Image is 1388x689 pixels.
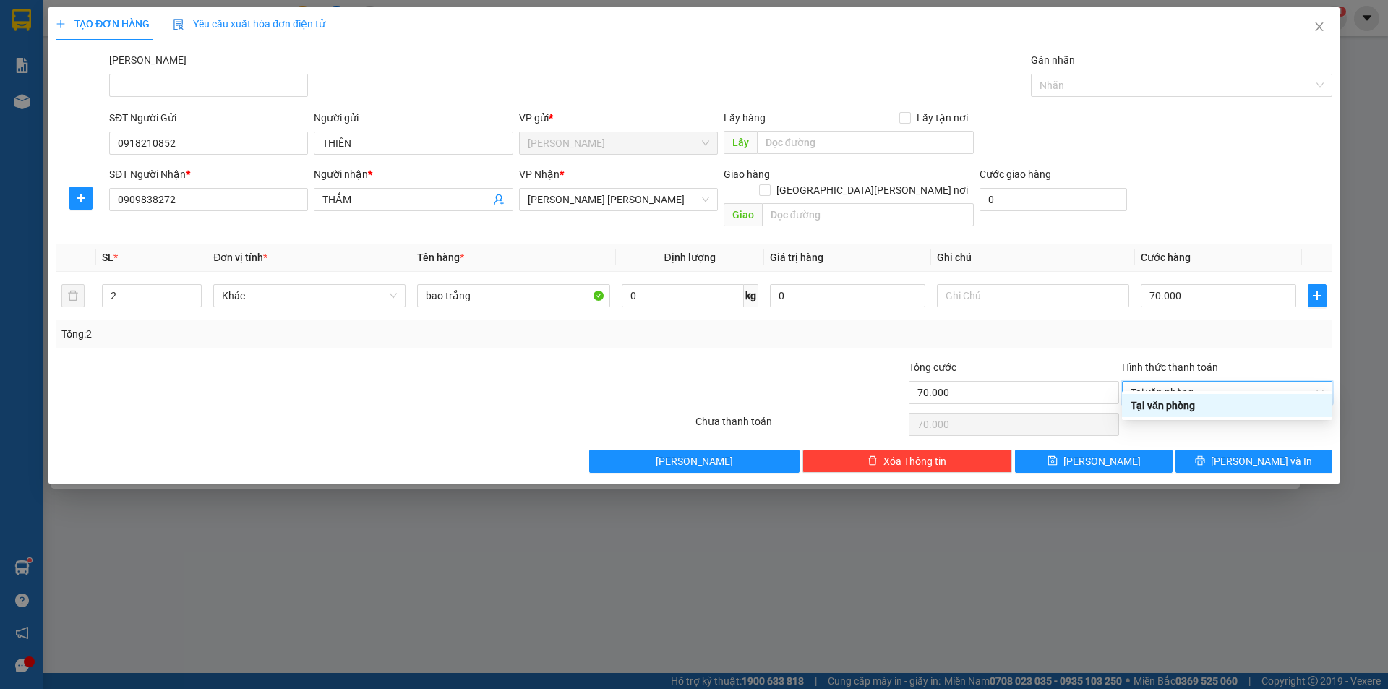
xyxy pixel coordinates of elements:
[173,19,184,30] img: icon
[109,110,308,126] div: SĐT Người Gửi
[213,252,267,263] span: Đơn vị tính
[724,203,762,226] span: Giao
[1308,290,1326,301] span: plus
[417,284,609,307] input: VD: Bàn, Ghế
[70,192,92,204] span: plus
[1031,54,1075,66] label: Gán nhãn
[1048,455,1058,467] span: save
[867,455,878,467] span: delete
[1141,252,1191,263] span: Cước hàng
[724,131,757,154] span: Lấy
[314,110,513,126] div: Người gửi
[109,74,308,97] input: Mã ĐH
[883,453,946,469] span: Xóa Thông tin
[770,284,925,307] input: 0
[771,182,974,198] span: [GEOGRAPHIC_DATA][PERSON_NAME] nơi
[724,112,766,124] span: Lấy hàng
[1314,21,1325,33] span: close
[1063,453,1141,469] span: [PERSON_NAME]
[69,187,93,210] button: plus
[980,168,1051,180] label: Cước giao hàng
[1122,361,1218,373] label: Hình thức thanh toán
[528,189,709,210] span: VP Phạm Ngũ Lão
[1211,453,1312,469] span: [PERSON_NAME] và In
[802,450,1013,473] button: deleteXóa Thông tin
[519,110,718,126] div: VP gửi
[222,285,397,307] span: Khác
[109,54,187,66] label: Mã ĐH
[61,284,85,307] button: delete
[61,326,536,342] div: Tổng: 2
[744,284,758,307] span: kg
[314,166,513,182] div: Người nhận
[1175,450,1332,473] button: printer[PERSON_NAME] và In
[656,453,733,469] span: [PERSON_NAME]
[911,110,974,126] span: Lấy tận nơi
[937,284,1129,307] input: Ghi Chú
[173,18,325,30] span: Yêu cầu xuất hóa đơn điện tử
[1299,7,1340,48] button: Close
[757,131,974,154] input: Dọc đường
[909,361,956,373] span: Tổng cước
[694,414,907,439] div: Chưa thanh toán
[528,132,709,154] span: VP Phan Thiết
[1015,450,1172,473] button: save[PERSON_NAME]
[1308,284,1327,307] button: plus
[931,244,1135,272] th: Ghi chú
[56,18,150,30] span: TẠO ĐƠN HÀNG
[519,168,560,180] span: VP Nhận
[493,194,505,205] span: user-add
[724,168,770,180] span: Giao hàng
[1195,455,1205,467] span: printer
[417,252,464,263] span: Tên hàng
[664,252,716,263] span: Định lượng
[980,188,1127,211] input: Cước giao hàng
[102,252,113,263] span: SL
[109,166,308,182] div: SĐT Người Nhận
[1131,382,1324,403] span: Tại văn phòng
[589,450,800,473] button: [PERSON_NAME]
[56,19,66,29] span: plus
[762,203,974,226] input: Dọc đường
[770,252,823,263] span: Giá trị hàng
